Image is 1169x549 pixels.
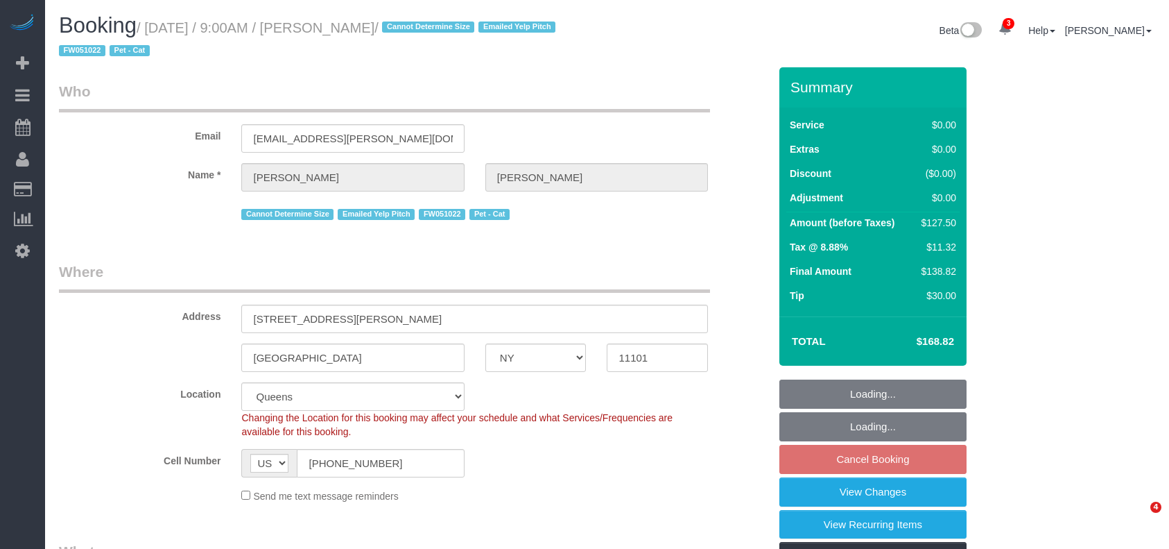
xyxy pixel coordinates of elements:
label: Tip [790,289,804,303]
h4: $168.82 [875,336,954,348]
span: Cannot Determine Size [382,22,474,33]
label: Email [49,124,231,143]
div: $0.00 [916,142,956,156]
img: New interface [959,22,982,40]
iframe: Intercom live chat [1122,502,1155,535]
span: FW051022 [419,209,465,220]
label: Discount [790,167,831,180]
a: Beta [939,25,982,36]
input: Email [241,124,464,153]
label: Tax @ 8.88% [790,240,848,254]
label: Extras [790,142,820,156]
span: FW051022 [59,45,105,56]
legend: Who [59,81,710,112]
label: Cell Number [49,449,231,468]
small: / [DATE] / 9:00AM / [PERSON_NAME] [59,20,560,59]
div: $127.50 [916,216,956,230]
span: Emailed Yelp Pitch [478,22,555,33]
span: Cannot Determine Size [241,209,334,220]
span: Emailed Yelp Pitch [338,209,415,220]
strong: Total [792,335,826,347]
div: $11.32 [916,240,956,254]
input: City [241,344,464,372]
a: 3 [992,14,1019,44]
span: 3 [1003,18,1014,29]
input: Cell Number [297,449,464,478]
a: Help [1028,25,1055,36]
a: View Changes [779,478,967,507]
input: Zip Code [607,344,708,372]
span: Changing the Location for this booking may affect your schedule and what Services/Frequencies are... [241,412,673,437]
div: $138.82 [916,264,956,278]
img: Automaid Logo [8,14,36,33]
span: Booking [59,13,137,37]
span: Send me text message reminders [253,491,398,502]
h3: Summary [790,79,960,95]
label: Amount (before Taxes) [790,216,894,230]
span: Pet - Cat [469,209,510,220]
label: Final Amount [790,264,851,278]
span: 4 [1150,502,1161,513]
label: Name * [49,163,231,182]
div: $0.00 [916,118,956,132]
span: Pet - Cat [110,45,150,56]
a: [PERSON_NAME] [1065,25,1152,36]
input: First Name [241,163,464,192]
div: $30.00 [916,289,956,303]
div: ($0.00) [916,167,956,180]
label: Service [790,118,824,132]
legend: Where [59,262,710,293]
div: $0.00 [916,191,956,205]
label: Address [49,305,231,323]
label: Adjustment [790,191,843,205]
a: View Recurring Items [779,510,967,539]
label: Location [49,382,231,401]
input: Last Name [485,163,708,192]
